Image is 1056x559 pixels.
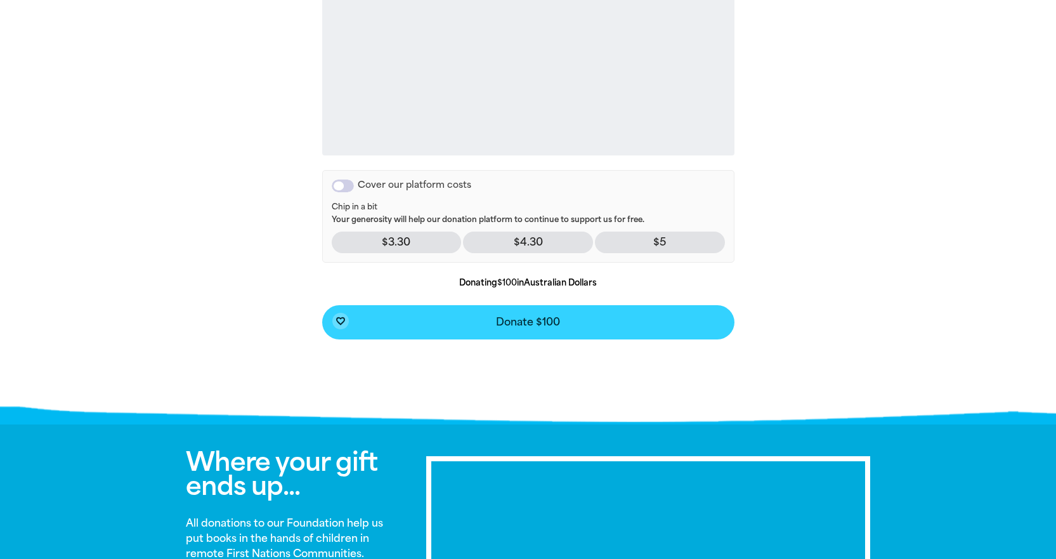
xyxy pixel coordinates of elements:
[322,277,734,289] p: Donating in Australian Dollars
[186,447,377,501] span: Where your gift ends up...
[497,278,517,287] b: $100
[332,180,354,192] button: Cover our platform costs
[595,232,725,253] p: $5
[332,232,462,253] p: $3.30
[332,202,725,213] span: Chip in a bit
[336,316,346,326] i: favorite_border
[332,2,724,145] iframe: Secure payment input frame
[463,232,593,253] p: $4.30
[322,305,734,339] button: favorite_borderDonate $100
[496,317,560,327] span: Donate $100
[332,202,725,225] p: Your generosity will help our donation platform to continue to support us for free.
